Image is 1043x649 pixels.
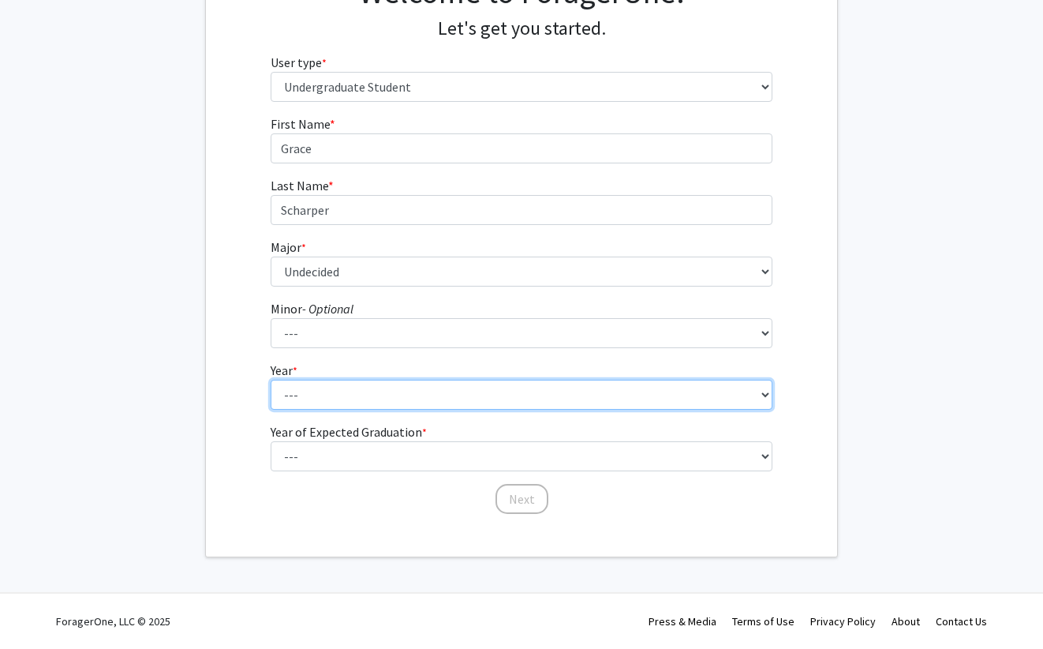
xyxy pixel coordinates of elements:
[892,614,920,628] a: About
[12,578,67,637] iframe: Chat
[271,422,427,441] label: Year of Expected Graduation
[271,361,297,380] label: Year
[271,53,327,72] label: User type
[271,238,306,257] label: Major
[495,484,548,514] button: Next
[271,17,773,40] h4: Let's get you started.
[810,614,876,628] a: Privacy Policy
[302,301,353,317] i: - Optional
[271,116,330,132] span: First Name
[936,614,987,628] a: Contact Us
[732,614,794,628] a: Terms of Use
[271,178,328,193] span: Last Name
[56,594,170,649] div: ForagerOne, LLC © 2025
[649,614,716,628] a: Press & Media
[271,299,353,318] label: Minor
